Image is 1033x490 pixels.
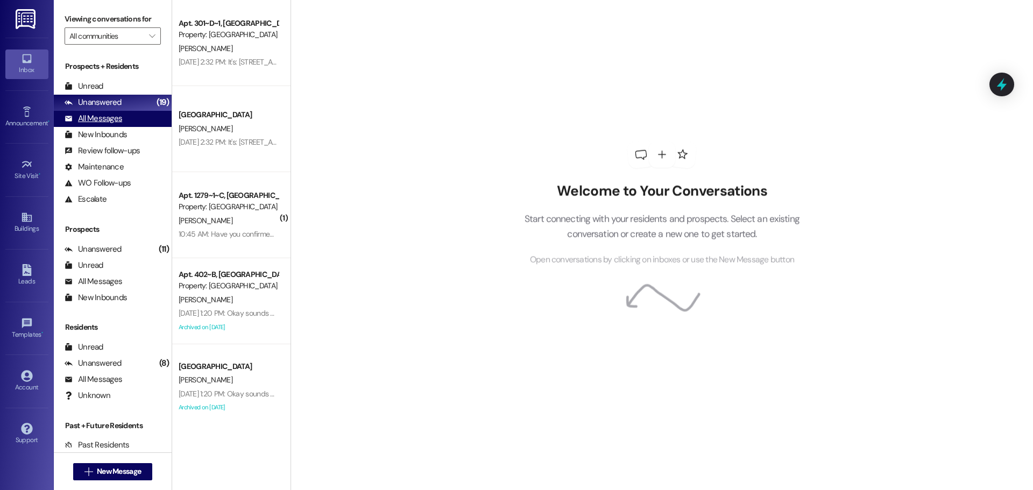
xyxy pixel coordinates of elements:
div: (8) [157,355,172,372]
div: Prospects [54,224,172,235]
span: [PERSON_NAME] [179,375,232,385]
input: All communities [69,27,144,45]
div: Escalate [65,194,107,205]
div: [GEOGRAPHIC_DATA] [179,361,278,372]
div: (11) [156,241,172,258]
div: Property: [GEOGRAPHIC_DATA] [179,280,278,292]
div: Unanswered [65,97,122,108]
div: Unread [65,81,103,92]
div: 10:45 AM: Have you confirmed a date yet? For the oven? [179,229,355,239]
div: All Messages [65,276,122,287]
div: Unknown [65,390,110,401]
div: (19) [154,94,172,111]
span: [PERSON_NAME] [179,124,232,133]
div: Unanswered [65,358,122,369]
div: All Messages [65,374,122,385]
a: Site Visit • [5,155,48,184]
a: Account [5,367,48,396]
label: Viewing conversations for [65,11,161,27]
div: [GEOGRAPHIC_DATA] [179,109,278,120]
div: Unread [65,342,103,353]
div: Apt. 402~B, [GEOGRAPHIC_DATA] [179,269,278,280]
div: Past + Future Residents [54,420,172,431]
a: Buildings [5,208,48,237]
div: Property: [GEOGRAPHIC_DATA] [179,201,278,212]
div: [DATE] 2:32 PM: It's: [STREET_ADDRESS][PERSON_NAME] [179,57,353,67]
div: [DATE] 2:32 PM: It's: [STREET_ADDRESS][PERSON_NAME] [179,137,353,147]
span: • [41,329,43,337]
span: Open conversations by clicking on inboxes or use the New Message button [530,253,794,266]
span: New Message [97,466,141,477]
div: Apt. 1279~1~C, [GEOGRAPHIC_DATA] [179,190,278,201]
img: ResiDesk Logo [16,9,38,29]
div: All Messages [65,113,122,124]
div: Past Residents [65,439,130,451]
div: Unanswered [65,244,122,255]
div: WO Follow-ups [65,177,131,189]
div: Property: [GEOGRAPHIC_DATA] [179,29,278,40]
a: Templates • [5,314,48,343]
h2: Welcome to Your Conversations [508,183,816,200]
div: [DATE] 1:20 PM: Okay sounds good thank you for your hard work in getting this done! [179,308,441,318]
span: • [48,118,49,125]
button: New Message [73,463,153,480]
span: [PERSON_NAME] [179,295,232,304]
div: Residents [54,322,172,333]
div: Apt. 301~D~1, [GEOGRAPHIC_DATA] [179,18,278,29]
a: Inbox [5,49,48,79]
div: New Inbounds [65,129,127,140]
div: Prospects + Residents [54,61,172,72]
span: [PERSON_NAME] [179,44,232,53]
a: Leads [5,261,48,290]
span: [PERSON_NAME] [179,216,232,225]
div: Archived on [DATE] [178,321,279,334]
i:  [84,467,93,476]
span: • [39,171,40,178]
p: Start connecting with your residents and prospects. Select an existing conversation or create a n... [508,211,816,242]
div: New Inbounds [65,292,127,303]
div: Archived on [DATE] [178,401,279,414]
i:  [149,32,155,40]
div: [DATE] 1:20 PM: Okay sounds good thank you for your hard work in getting this done! [179,389,441,399]
div: Maintenance [65,161,124,173]
div: Review follow-ups [65,145,140,157]
a: Support [5,420,48,449]
div: Unread [65,260,103,271]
